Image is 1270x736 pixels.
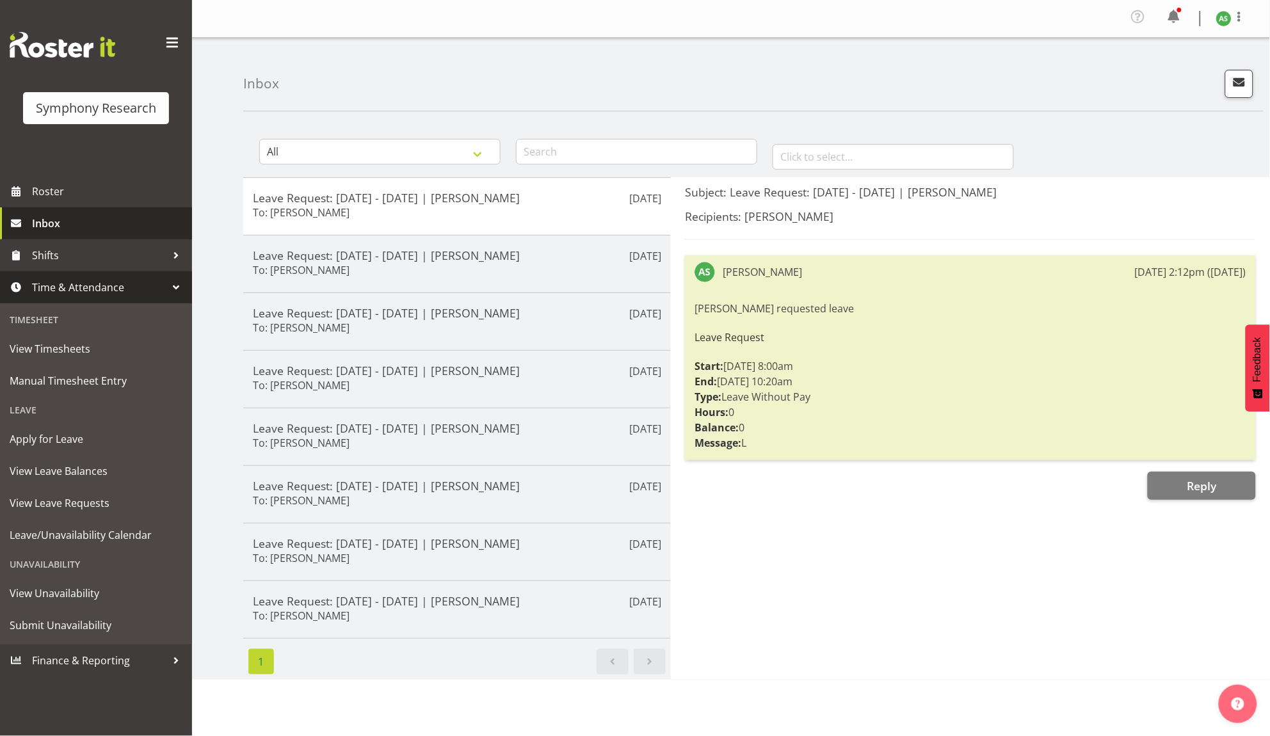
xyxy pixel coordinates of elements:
[36,99,156,118] div: Symphony Research
[32,214,186,233] span: Inbox
[629,248,661,264] p: [DATE]
[253,379,350,392] h6: To: [PERSON_NAME]
[695,359,723,373] strong: Start:
[634,649,666,675] a: Next page
[629,421,661,436] p: [DATE]
[1148,472,1256,500] button: Reply
[253,248,661,262] h5: Leave Request: [DATE] - [DATE] | [PERSON_NAME]
[253,191,661,205] h5: Leave Request: [DATE] - [DATE] | [PERSON_NAME]
[1232,698,1244,710] img: help-xxl-2.png
[253,552,350,564] h6: To: [PERSON_NAME]
[32,278,166,297] span: Time & Attendance
[3,307,189,333] div: Timesheet
[516,139,757,164] input: Search
[1187,478,1216,493] span: Reply
[10,616,182,635] span: Submit Unavailability
[3,609,189,641] a: Submit Unavailability
[32,182,186,201] span: Roster
[629,536,661,552] p: [DATE]
[3,487,189,519] a: View Leave Requests
[10,493,182,513] span: View Leave Requests
[253,436,350,449] h6: To: [PERSON_NAME]
[695,374,717,388] strong: End:
[1216,11,1232,26] img: ange-steiger11422.jpg
[253,536,661,550] h5: Leave Request: [DATE] - [DATE] | [PERSON_NAME]
[3,423,189,455] a: Apply for Leave
[629,364,661,379] p: [DATE]
[10,429,182,449] span: Apply for Leave
[253,594,661,608] h5: Leave Request: [DATE] - [DATE] | [PERSON_NAME]
[695,262,715,282] img: ange-steiger11422.jpg
[253,609,350,622] h6: To: [PERSON_NAME]
[253,364,661,378] h5: Leave Request: [DATE] - [DATE] | [PERSON_NAME]
[629,191,661,206] p: [DATE]
[32,651,166,670] span: Finance & Reporting
[3,577,189,609] a: View Unavailability
[3,455,189,487] a: View Leave Balances
[723,264,802,280] div: [PERSON_NAME]
[685,209,1256,223] h5: Recipients: [PERSON_NAME]
[3,551,189,577] div: Unavailability
[32,246,166,265] span: Shifts
[629,594,661,609] p: [DATE]
[1252,337,1264,382] span: Feedback
[10,371,182,390] span: Manual Timesheet Entry
[10,525,182,545] span: Leave/Unavailability Calendar
[253,479,661,493] h5: Leave Request: [DATE] - [DATE] | [PERSON_NAME]
[243,76,279,91] h4: Inbox
[253,206,350,219] h6: To: [PERSON_NAME]
[629,306,661,321] p: [DATE]
[695,405,728,419] strong: Hours:
[695,390,721,404] strong: Type:
[685,185,1256,199] h5: Subject: Leave Request: [DATE] - [DATE] | [PERSON_NAME]
[1246,324,1270,412] button: Feedback - Show survey
[253,421,661,435] h5: Leave Request: [DATE] - [DATE] | [PERSON_NAME]
[10,461,182,481] span: View Leave Balances
[629,479,661,494] p: [DATE]
[3,333,189,365] a: View Timesheets
[253,494,350,507] h6: To: [PERSON_NAME]
[3,397,189,423] div: Leave
[3,365,189,397] a: Manual Timesheet Entry
[1135,264,1246,280] div: [DATE] 2:12pm ([DATE])
[695,420,739,435] strong: Balance:
[253,321,350,334] h6: To: [PERSON_NAME]
[695,298,1246,454] div: [PERSON_NAME] requested leave [DATE] 8:00am [DATE] 10:20am Leave Without Pay 0 0 L
[773,144,1014,170] input: Click to select...
[695,332,1246,343] h6: Leave Request
[253,264,350,276] h6: To: [PERSON_NAME]
[10,32,115,58] img: Rosterit website logo
[3,519,189,551] a: Leave/Unavailability Calendar
[695,436,741,450] strong: Message:
[253,306,661,320] h5: Leave Request: [DATE] - [DATE] | [PERSON_NAME]
[597,649,629,675] a: Previous page
[10,584,182,603] span: View Unavailability
[10,339,182,358] span: View Timesheets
